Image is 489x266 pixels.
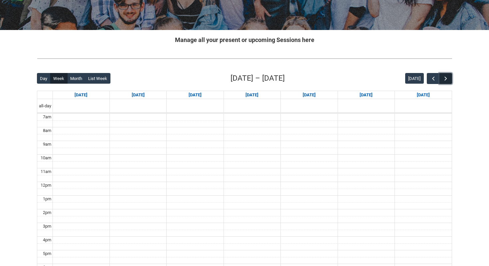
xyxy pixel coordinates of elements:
[39,182,53,189] div: 12pm
[187,91,203,99] a: Go to September 16, 2025
[42,127,53,134] div: 8am
[358,91,374,99] a: Go to September 19, 2025
[231,73,285,84] h2: [DATE] – [DATE]
[42,196,53,202] div: 1pm
[42,223,53,230] div: 3pm
[42,237,53,243] div: 4pm
[42,141,53,148] div: 9am
[244,91,260,99] a: Go to September 17, 2025
[301,91,317,99] a: Go to September 18, 2025
[42,250,53,257] div: 5pm
[39,168,53,175] div: 11am
[37,55,452,62] img: REDU_GREY_LINE
[38,103,53,109] span: all-day
[130,91,146,99] a: Go to September 15, 2025
[37,35,452,44] h2: Manage all your present or upcoming Sessions here
[85,73,110,84] button: List Week
[415,91,431,99] a: Go to September 20, 2025
[50,73,68,84] button: Week
[427,73,439,84] button: Previous Week
[67,73,85,84] button: Month
[42,114,53,120] div: 7am
[42,209,53,216] div: 2pm
[405,73,424,84] button: [DATE]
[37,73,51,84] button: Day
[73,91,89,99] a: Go to September 14, 2025
[439,73,452,84] button: Next Week
[39,155,53,161] div: 10am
